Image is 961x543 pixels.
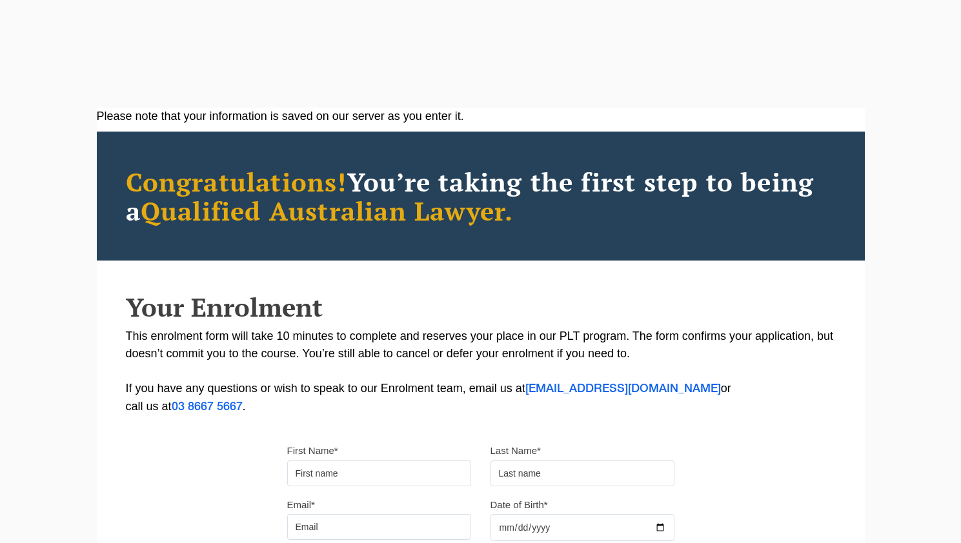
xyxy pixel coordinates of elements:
[126,328,836,416] p: This enrolment form will take 10 minutes to complete and reserves your place in our PLT program. ...
[126,164,347,199] span: Congratulations!
[126,167,836,225] h2: You’re taking the first step to being a
[97,108,865,125] div: Please note that your information is saved on our server as you enter it.
[287,460,471,486] input: First name
[126,293,836,321] h2: Your Enrolment
[491,499,548,511] label: Date of Birth*
[172,402,243,412] a: 03 8667 5667
[287,499,315,511] label: Email*
[141,193,514,228] span: Qualified Australian Lawyer.
[287,444,338,457] label: First Name*
[287,514,471,540] input: Email
[491,444,541,457] label: Last Name*
[525,384,721,394] a: [EMAIL_ADDRESS][DOMAIN_NAME]
[491,460,674,486] input: Last name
